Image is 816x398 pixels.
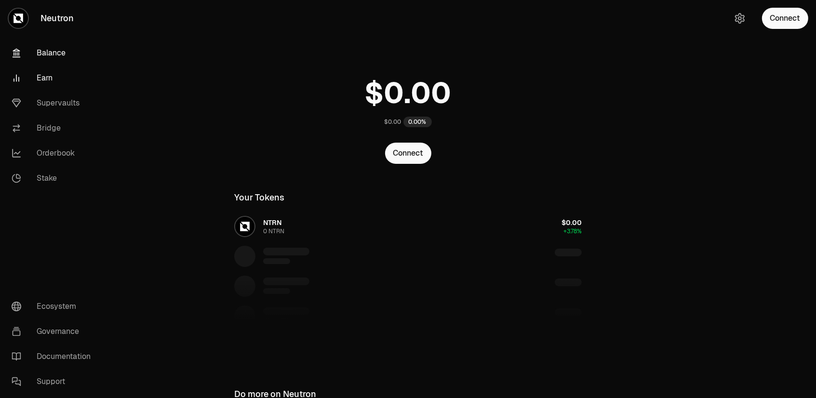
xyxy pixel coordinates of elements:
[4,66,104,91] a: Earn
[4,369,104,394] a: Support
[4,91,104,116] a: Supervaults
[4,141,104,166] a: Orderbook
[4,294,104,319] a: Ecosystem
[4,319,104,344] a: Governance
[4,344,104,369] a: Documentation
[4,116,104,141] a: Bridge
[762,8,808,29] button: Connect
[403,117,432,127] div: 0.00%
[234,191,284,204] div: Your Tokens
[4,40,104,66] a: Balance
[385,143,431,164] button: Connect
[385,118,401,126] div: $0.00
[4,166,104,191] a: Stake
